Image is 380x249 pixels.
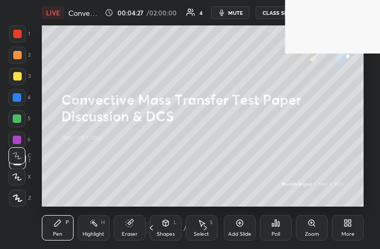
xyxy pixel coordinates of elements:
[101,220,105,225] div: H
[8,131,31,148] div: 6
[66,220,69,225] div: P
[8,147,31,164] div: C
[9,190,31,207] div: Z
[272,232,280,237] div: Poll
[228,9,243,16] span: mute
[8,89,31,106] div: 4
[42,6,64,19] div: LIVE
[194,232,209,237] div: Select
[174,220,177,225] div: L
[183,225,186,231] div: /
[256,6,314,19] button: CLASS SETTINGS
[9,47,31,64] div: 2
[53,232,62,237] div: Pen
[83,232,104,237] div: Highlight
[9,68,31,85] div: 3
[122,232,138,237] div: Eraser
[341,232,355,237] div: More
[8,110,31,127] div: 5
[228,232,251,237] div: Add Slide
[157,232,175,237] div: Shapes
[68,8,101,18] h4: Convective Mass Transfer Test Paper Discussion & DCS
[211,6,249,19] button: mute
[8,168,31,185] div: X
[200,10,203,15] div: 4
[210,220,213,225] div: S
[305,232,319,237] div: Zoom
[9,25,30,42] div: 1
